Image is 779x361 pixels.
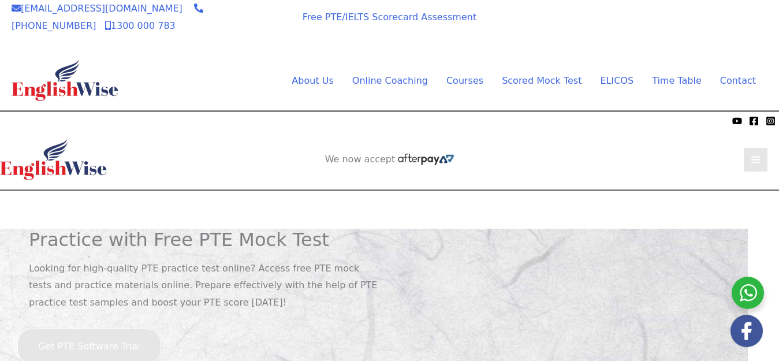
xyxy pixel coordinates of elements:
[502,75,582,86] span: Scored Mock Test
[652,75,702,86] span: Time Table
[17,341,161,352] a: Get PTE Software Trial
[303,12,476,23] a: Free PTE/IELTS Scorecard Assessment
[292,75,333,86] span: About Us
[446,75,483,86] span: Courses
[29,229,381,251] h1: Practice with Free PTE Mock Test
[105,20,176,31] a: 1300 000 783
[730,315,763,347] img: white-facebook.png
[591,72,643,90] a: ELICOS
[643,72,711,90] a: Time TableMenu Toggle
[325,154,396,165] span: We now accept
[565,6,767,44] aside: Header Widget 1
[493,72,591,90] a: Scored Mock TestMenu Toggle
[711,72,756,90] a: Contact
[398,154,454,165] img: Afterpay-Logo
[343,72,437,90] a: Online CoachingMenu Toggle
[220,8,273,31] span: We now accept
[766,116,776,126] a: Instagram
[352,75,428,86] span: Online Coaching
[301,200,479,224] a: AI SCORED PTE SOFTWARE REGISTER FOR FREE SOFTWARE TRIAL
[12,3,182,14] a: [EMAIL_ADDRESS][DOMAIN_NAME]
[437,72,493,90] a: CoursesMenu Toggle
[231,34,263,40] img: Afterpay-Logo
[577,16,756,39] a: AI SCORED PTE SOFTWARE REGISTER FOR FREE SOFTWARE TRIAL
[70,118,102,124] img: Afterpay-Logo
[289,191,491,229] aside: Header Widget 1
[732,116,742,126] a: YouTube
[749,116,759,126] a: Facebook
[29,260,381,311] p: Looking for high-quality PTE practice test online? Access free PTE mock tests and practice materi...
[264,72,756,90] nav: Site Navigation: Main Menu
[319,154,460,166] aside: Header Widget 2
[282,72,342,90] a: About UsMenu Toggle
[6,115,67,126] span: We now accept
[12,59,118,101] img: cropped-ew-logo
[720,75,756,86] span: Contact
[600,75,633,86] span: ELICOS
[12,3,203,31] a: [PHONE_NUMBER]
